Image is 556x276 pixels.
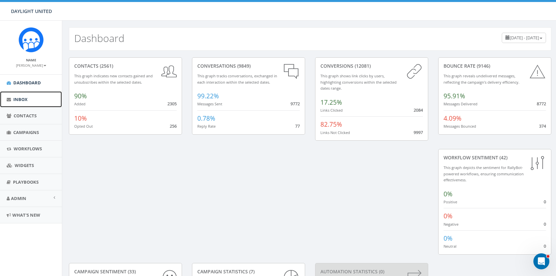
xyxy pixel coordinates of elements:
[414,107,423,113] span: 2084
[353,63,371,69] span: (12081)
[236,63,251,69] span: (9849)
[197,63,300,69] div: conversations
[498,154,507,161] span: (42)
[167,101,177,107] span: 2305
[13,179,39,185] span: Playbooks
[444,234,453,243] span: 0%
[12,212,40,218] span: What's New
[248,268,255,275] span: (7)
[444,199,457,204] small: Positive
[197,73,277,85] small: This graph tracks conversations, exchanged in each interaction within the selected dates.
[197,268,300,275] div: Campaign Statistics
[13,80,41,86] span: Dashboard
[444,114,462,123] span: 4.09%
[74,124,93,129] small: Opted Out
[26,58,36,62] small: Name
[539,123,546,129] span: 374
[15,162,34,168] span: Widgets
[295,123,300,129] span: 77
[197,101,222,106] small: Messages Sent
[11,8,52,14] span: DAYLIGHT UNITED
[126,268,136,275] span: (33)
[74,73,153,85] small: This graph indicates new contacts gained and unsubscribes within the selected dates.
[74,92,87,100] span: 90%
[444,101,477,106] small: Messages Delivered
[14,113,37,119] span: Contacts
[320,130,350,135] small: Links Not Clicked
[537,101,546,107] span: 8772
[197,92,219,100] span: 99.22%
[197,124,216,129] small: Reply Rate
[11,195,26,201] span: Admin
[444,63,546,69] div: Bounce Rate
[544,221,546,227] span: 0
[16,62,46,68] a: [PERSON_NAME]
[290,101,300,107] span: 9772
[544,243,546,249] span: 0
[16,63,46,68] small: [PERSON_NAME]
[320,73,397,91] small: This graph shows link clicks by users, highlighting conversions within the selected dates range.
[320,108,343,113] small: Links Clicked
[444,190,453,198] span: 0%
[444,73,519,85] small: This graph reveals undelivered messages, reflecting the campaign's delivery efficiency.
[320,120,342,129] span: 82.75%
[74,268,177,275] div: Campaign Sentiment
[74,33,124,44] h2: Dashboard
[544,199,546,205] span: 0
[14,146,42,152] span: Workflows
[510,35,539,41] span: [DATE] - [DATE]
[74,101,86,106] small: Added
[444,222,459,227] small: Negative
[197,114,215,123] span: 0.78%
[74,63,177,69] div: contacts
[414,129,423,135] span: 9997
[13,96,28,102] span: Inbox
[13,129,39,135] span: Campaigns
[378,268,384,275] span: (0)
[320,98,342,107] span: 17.25%
[320,63,423,69] div: conversions
[170,123,177,129] span: 256
[444,124,476,129] small: Messages Bounced
[444,92,465,100] span: 95.91%
[475,63,490,69] span: (9146)
[74,114,87,123] span: 10%
[444,244,457,249] small: Neutral
[444,165,524,182] small: This graph depicts the sentiment for RallyBot-powered workflows, ensuring communication effective...
[533,253,549,269] iframe: Intercom live chat
[444,212,453,220] span: 0%
[320,268,423,275] div: Automation Statistics
[98,63,113,69] span: (2561)
[19,27,44,52] img: Rally_Corp_Icon.png
[444,154,546,161] div: Workflow Sentiment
